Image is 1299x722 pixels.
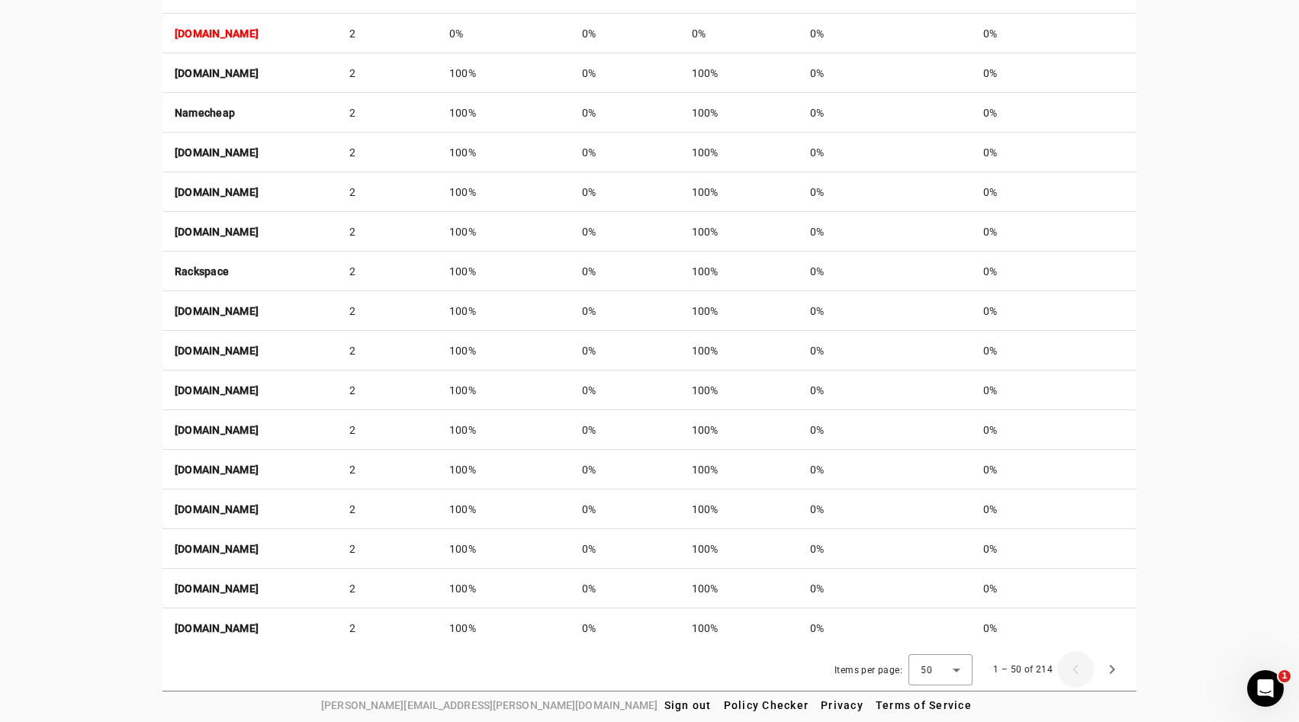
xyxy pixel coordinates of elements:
strong: Namecheap [175,107,235,119]
td: 0% [971,608,1137,648]
td: 100% [680,53,798,93]
td: 100% [437,291,570,331]
td: 2 [337,252,436,291]
td: 100% [437,410,570,450]
td: 0% [798,371,971,410]
td: 100% [437,569,570,608]
strong: [DOMAIN_NAME] [175,226,259,238]
td: 2 [337,450,436,489]
td: 0% [570,133,680,172]
td: 100% [437,53,570,93]
td: 0% [570,53,680,93]
strong: [DOMAIN_NAME] [175,384,259,396]
td: 0% [570,172,680,212]
td: 0% [570,93,680,133]
td: 100% [680,569,798,608]
strong: [DOMAIN_NAME] [175,622,259,634]
td: 100% [437,371,570,410]
td: 100% [680,291,798,331]
td: 0% [971,410,1137,450]
td: 0% [798,14,971,53]
td: 0% [971,489,1137,529]
strong: [DOMAIN_NAME] [175,503,259,515]
td: 0% [798,53,971,93]
td: 0% [570,529,680,569]
strong: [DOMAIN_NAME] [175,186,259,198]
td: 100% [680,133,798,172]
strong: [DOMAIN_NAME] [175,146,259,159]
td: 0% [971,569,1137,608]
td: 100% [680,331,798,371]
td: 100% [437,93,570,133]
td: 100% [680,371,798,410]
td: 2 [337,172,436,212]
td: 0% [971,450,1137,489]
td: 2 [337,53,436,93]
td: 100% [680,252,798,291]
td: 2 [337,489,436,529]
td: 0% [798,212,971,252]
td: 0% [798,291,971,331]
td: 0% [570,291,680,331]
strong: [DOMAIN_NAME] [175,424,259,436]
div: Items per page: [834,663,902,678]
td: 0% [570,14,680,53]
td: 0% [798,489,971,529]
td: 0% [570,608,680,648]
td: 100% [437,489,570,529]
td: 0% [798,172,971,212]
td: 2 [337,410,436,450]
td: 100% [680,608,798,648]
strong: [DOMAIN_NAME] [175,464,259,476]
td: 0% [798,133,971,172]
div: 1 – 50 of 214 [993,662,1053,677]
span: 50 [921,665,932,675]
td: 2 [337,529,436,569]
span: 1 [1278,670,1291,682]
td: 0% [798,569,971,608]
td: 0% [570,371,680,410]
span: Terms of Service [876,699,972,711]
strong: Rackspace [175,265,229,278]
td: 100% [437,529,570,569]
td: 2 [337,331,436,371]
td: 0% [971,371,1137,410]
td: 0% [798,608,971,648]
td: 0% [570,450,680,489]
td: 0% [570,212,680,252]
td: 0% [798,410,971,450]
strong: [DOMAIN_NAME] [175,305,259,317]
iframe: Intercom live chat [1247,670,1284,707]
td: 0% [971,212,1137,252]
td: 0% [798,450,971,489]
button: Sign out [658,692,718,719]
button: Next page [1094,651,1130,688]
td: 2 [337,371,436,410]
td: 100% [437,331,570,371]
td: 100% [437,172,570,212]
span: Privacy [821,699,863,711]
td: 100% [437,450,570,489]
td: 0% [798,529,971,569]
td: 2 [337,133,436,172]
td: 0% [680,14,798,53]
td: 0% [971,14,1137,53]
td: 0% [570,252,680,291]
td: 0% [570,410,680,450]
td: 100% [437,133,570,172]
td: 2 [337,291,436,331]
button: Terms of Service [870,692,978,719]
td: 0% [971,172,1137,212]
td: 100% [437,608,570,648]
td: 0% [798,331,971,371]
td: 100% [680,410,798,450]
td: 2 [337,212,436,252]
td: 0% [971,252,1137,291]
td: 100% [680,93,798,133]
td: 2 [337,93,436,133]
td: 0% [798,252,971,291]
span: Policy Checker [724,699,809,711]
td: 0% [971,291,1137,331]
button: Policy Checker [718,692,815,719]
td: 100% [680,450,798,489]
